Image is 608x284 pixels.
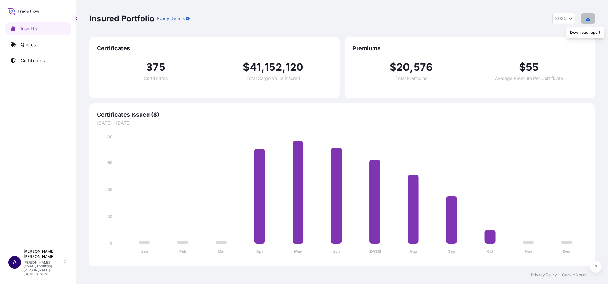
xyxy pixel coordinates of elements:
a: Certificates [5,54,71,67]
span: 152 [264,62,282,72]
tspan: Sep [448,249,455,254]
span: 55 [526,62,539,72]
span: 2025 [555,15,566,22]
span: Certificates [144,76,168,81]
tspan: Mar [218,249,225,254]
tspan: Oct [487,249,494,254]
p: Insured Portfolio [89,13,154,24]
span: Premiums [352,45,588,52]
span: , [410,62,413,72]
a: Insights [5,22,71,35]
span: 41 [250,62,261,72]
tspan: Feb [179,249,186,254]
span: Total Premiums [395,76,427,81]
a: Cookie Notice [562,273,588,278]
span: 120 [286,62,304,72]
tspan: 80 [107,135,112,139]
tspan: Apr [256,249,263,254]
tspan: May [294,249,302,254]
span: 576 [414,62,433,72]
tspan: Jan [141,249,148,254]
p: [PERSON_NAME] [PERSON_NAME] [24,249,63,259]
span: Certificates [97,45,332,52]
p: Insights [21,25,37,32]
span: 375 [146,62,165,72]
span: A [13,259,17,266]
p: Certificates [21,57,45,64]
p: [PERSON_NAME][EMAIL_ADDRESS][PERSON_NAME][DOMAIN_NAME] [24,260,63,276]
p: Policy Details [157,15,185,22]
tspan: Nov [525,249,532,254]
span: [DATE] - [DATE] [97,120,588,126]
span: Average Premium Per Certificate [495,76,563,81]
span: Certificates Issued ($) [97,111,588,119]
span: $ [243,62,250,72]
div: Download report [566,27,604,38]
tspan: Dec [563,249,570,254]
tspan: 0 [110,241,112,246]
span: , [282,62,286,72]
p: Quotes [21,41,36,48]
span: Total Cargo Value Insured [246,76,300,81]
tspan: Aug [409,249,417,254]
span: $ [519,62,526,72]
a: Privacy Policy [531,273,557,278]
a: Quotes [5,38,71,51]
span: 20 [396,62,410,72]
span: , [261,62,264,72]
tspan: 40 [107,187,112,192]
tspan: 20 [107,214,112,219]
tspan: 60 [107,160,112,165]
tspan: Jun [333,249,340,254]
tspan: [DATE] [368,249,381,254]
span: $ [390,62,396,72]
button: Year Selector [552,13,575,24]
